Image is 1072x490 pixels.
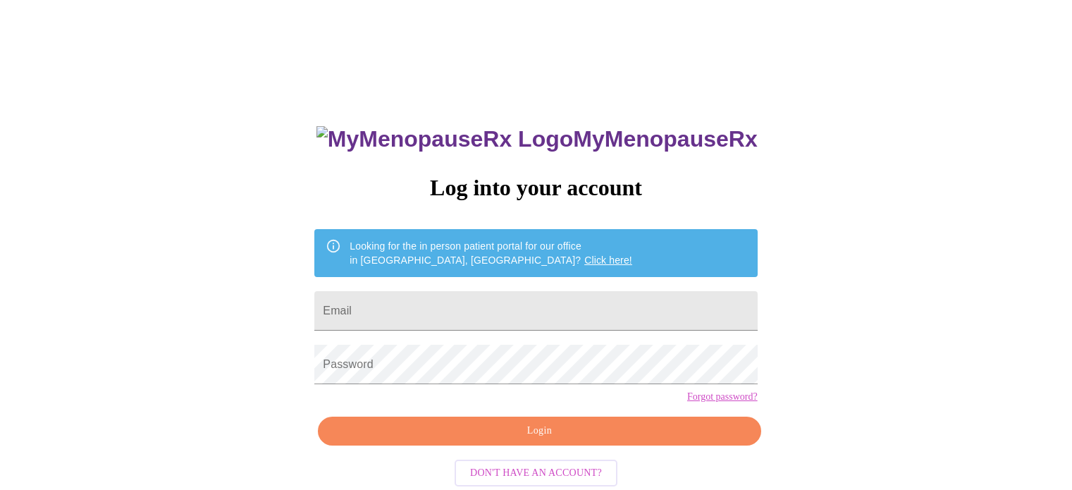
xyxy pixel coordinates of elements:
h3: Log into your account [314,175,757,201]
span: Don't have an account? [470,465,602,482]
a: Click here! [584,255,632,266]
img: MyMenopauseRx Logo [316,126,573,152]
div: Looking for the in person patient portal for our office in [GEOGRAPHIC_DATA], [GEOGRAPHIC_DATA]? [350,233,632,273]
a: Don't have an account? [451,465,621,477]
a: Forgot password? [687,391,758,403]
h3: MyMenopauseRx [316,126,758,152]
button: Login [318,417,760,446]
span: Login [334,422,744,440]
button: Don't have an account? [455,460,617,487]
